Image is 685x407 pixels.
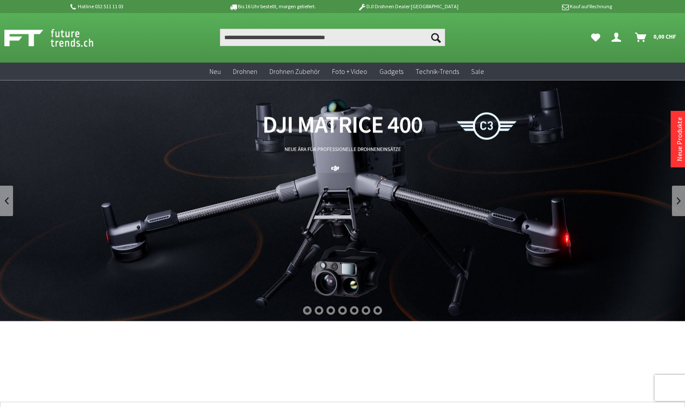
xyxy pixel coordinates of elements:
span: Technik-Trends [416,67,459,76]
p: DJI Drohnen Dealer [GEOGRAPHIC_DATA] [340,1,476,12]
p: Kauf auf Rechnung [476,1,612,12]
span: Sale [471,67,484,76]
p: Bis 16 Uhr bestellt, morgen geliefert. [204,1,340,12]
div: 7 [373,306,382,315]
a: Technik-Trends [409,63,465,80]
div: 6 [362,306,370,315]
span: Neu [209,67,221,76]
div: 2 [315,306,323,315]
span: 0,00 CHF [653,30,676,43]
div: 4 [338,306,347,315]
a: Drohnen [227,63,263,80]
div: 3 [326,306,335,315]
a: Sale [465,63,490,80]
a: Gadgets [373,63,409,80]
a: Neu [203,63,227,80]
span: Gadgets [379,67,403,76]
button: Suchen [427,29,445,46]
span: Drohnen [233,67,257,76]
a: Dein Konto [608,29,628,46]
a: Neue Produkte [675,117,684,161]
div: 5 [350,306,359,315]
div: 1 [303,306,312,315]
a: Meine Favoriten [587,29,605,46]
a: Foto + Video [326,63,373,80]
span: Foto + Video [332,67,367,76]
p: Hotline 032 511 11 03 [69,1,204,12]
a: Drohnen Zubehör [263,63,326,80]
span: Drohnen Zubehör [269,67,320,76]
img: Shop Futuretrends - zur Startseite wechseln [4,27,113,49]
a: Warenkorb [632,29,681,46]
input: Produkt, Marke, Kategorie, EAN, Artikelnummer… [220,29,445,46]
